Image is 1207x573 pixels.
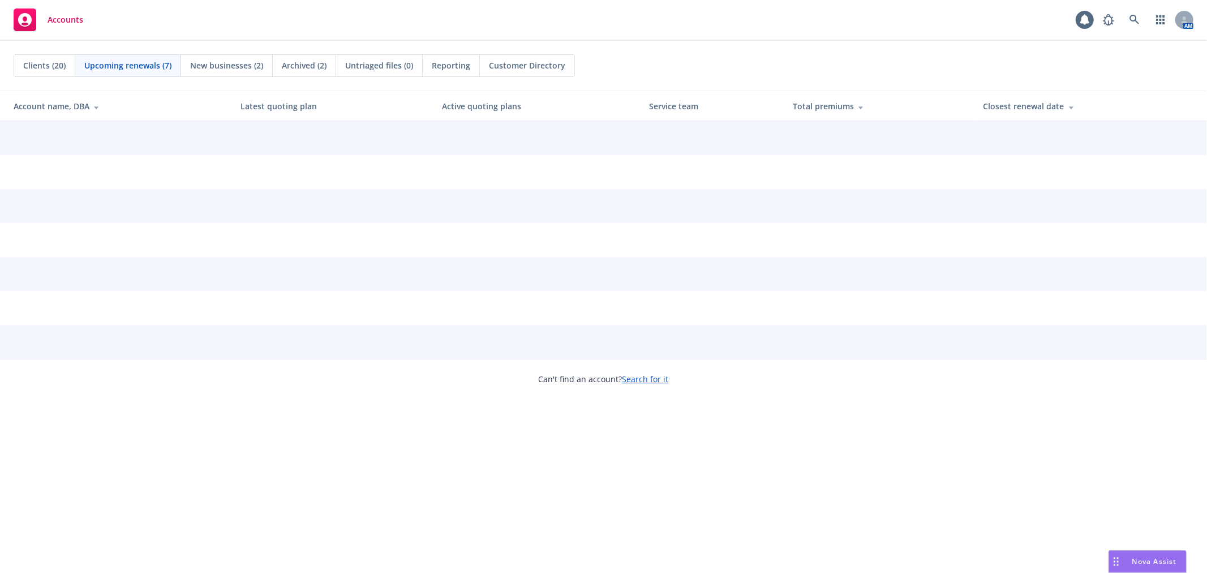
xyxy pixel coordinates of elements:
div: Total premiums [793,100,965,112]
span: Upcoming renewals (7) [84,59,171,71]
a: Switch app [1149,8,1172,31]
div: Latest quoting plan [240,100,424,112]
span: New businesses (2) [190,59,263,71]
div: Drag to move [1109,551,1123,572]
span: Can't find an account? [539,373,669,385]
a: Report a Bug [1097,8,1120,31]
div: Service team [649,100,775,112]
span: Untriaged files (0) [345,59,413,71]
div: Closest renewal date [983,100,1198,112]
span: Clients (20) [23,59,66,71]
span: Archived (2) [282,59,327,71]
a: Search for it [622,374,669,384]
div: Account name, DBA [14,100,222,112]
span: Customer Directory [489,59,565,71]
span: Reporting [432,59,470,71]
button: Nova Assist [1109,550,1187,573]
span: Nova Assist [1132,557,1177,566]
a: Accounts [9,4,88,36]
span: Accounts [48,15,83,24]
div: Active quoting plans [442,100,632,112]
a: Search [1123,8,1146,31]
